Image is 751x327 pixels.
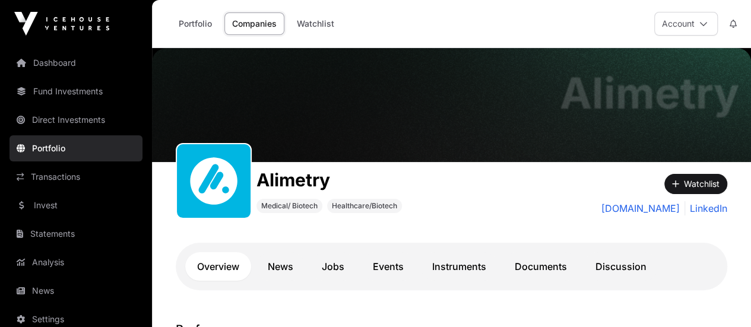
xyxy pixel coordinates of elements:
a: Statements [9,221,142,247]
a: Discussion [584,252,658,281]
span: Healthcare/Biotech [332,201,397,211]
h1: Alimetry [256,169,402,191]
button: Watchlist [664,174,727,194]
a: Portfolio [9,135,142,161]
a: Watchlist [289,12,342,35]
a: Invest [9,192,142,218]
a: News [256,252,305,281]
a: Overview [185,252,251,281]
nav: Tabs [185,252,718,281]
a: Instruments [420,252,498,281]
a: Analysis [9,249,142,275]
a: Portfolio [171,12,220,35]
iframe: Chat Widget [692,270,751,327]
img: Alimetry.svg [182,149,246,213]
a: LinkedIn [685,201,727,215]
a: News [9,278,142,304]
img: Alimetry [152,48,751,162]
a: [DOMAIN_NAME] [601,201,680,215]
a: Jobs [310,252,356,281]
span: Medical/ Biotech [261,201,318,211]
a: Transactions [9,164,142,190]
a: Fund Investments [9,78,142,104]
h1: Alimetry [560,72,739,115]
a: Events [361,252,416,281]
button: Account [654,12,718,36]
a: Companies [224,12,284,35]
a: Documents [503,252,579,281]
img: Icehouse Ventures Logo [14,12,109,36]
a: Dashboard [9,50,142,76]
a: Direct Investments [9,107,142,133]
